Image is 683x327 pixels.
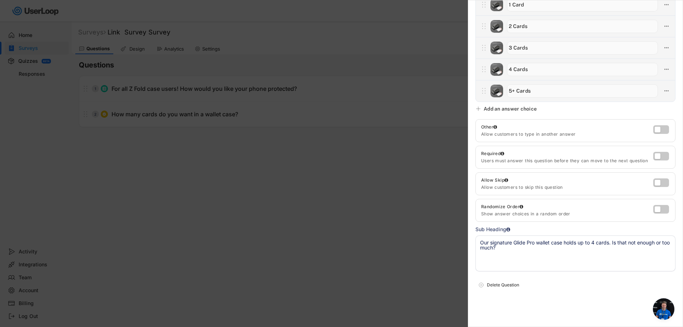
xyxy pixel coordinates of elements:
[484,106,537,112] div: Add an answer choice
[490,85,503,97] img: 08.jpg
[507,20,658,33] input: 2 Cards
[481,158,653,164] div: Users must answer this question before they can move to the next question
[481,151,504,157] div: Required
[481,184,653,190] div: Allow customers to skip this question
[475,225,510,233] div: Sub Heading
[481,131,653,137] div: Allow customers to type in another answer
[481,204,523,210] div: Randomize Order
[481,124,653,130] div: Other
[487,282,673,288] div: Delete Question
[653,298,674,320] div: Open chat
[490,42,503,54] img: 08.jpg
[481,177,508,183] div: Allow Skip
[490,20,503,33] img: 08.jpg
[490,63,503,76] img: 08.jpg
[481,211,651,217] div: Show answer choices in a random order
[507,41,658,55] input: 3 Cards
[507,63,658,76] input: 4 Cards
[507,84,658,98] input: 5+ Cards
